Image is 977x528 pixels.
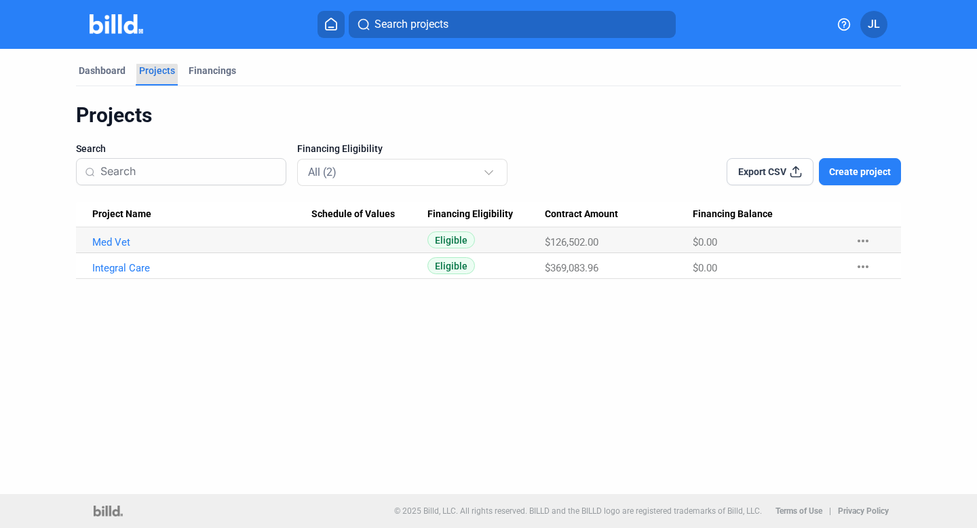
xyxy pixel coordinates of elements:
span: Create project [829,165,891,178]
img: logo [94,506,123,516]
button: Create project [819,158,901,185]
span: Eligible [427,231,475,248]
div: Financing Balance [693,208,841,221]
span: Schedule of Values [311,208,395,221]
span: JL [868,16,880,33]
span: Financing Eligibility [427,208,513,221]
span: Search [76,142,106,155]
img: Billd Company Logo [90,14,143,34]
p: © 2025 Billd, LLC. All rights reserved. BILLD and the BILLD logo are registered trademarks of Bil... [394,506,762,516]
span: Financing Eligibility [297,142,383,155]
span: $0.00 [693,262,717,274]
mat-icon: more_horiz [855,259,871,275]
a: Med Vet [92,236,311,248]
b: Terms of Use [775,506,822,516]
mat-select-trigger: All (2) [308,166,337,178]
span: Financing Balance [693,208,773,221]
span: Project Name [92,208,151,221]
div: Contract Amount [545,208,693,221]
div: Financing Eligibility [427,208,544,221]
div: Project Name [92,208,311,221]
div: Projects [76,102,901,128]
button: JL [860,11,887,38]
div: Dashboard [79,64,126,77]
div: Projects [139,64,175,77]
a: Integral Care [92,262,311,274]
span: Export CSV [738,165,786,178]
b: Privacy Policy [838,506,889,516]
span: Search projects [375,16,448,33]
span: $126,502.00 [545,236,598,248]
span: $369,083.96 [545,262,598,274]
p: | [829,506,831,516]
span: Eligible [427,257,475,274]
input: Search [100,157,277,186]
div: Schedule of Values [311,208,428,221]
mat-icon: more_horiz [855,233,871,249]
button: Export CSV [727,158,813,185]
span: $0.00 [693,236,717,248]
button: Search projects [349,11,676,38]
span: Contract Amount [545,208,618,221]
div: Financings [189,64,236,77]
